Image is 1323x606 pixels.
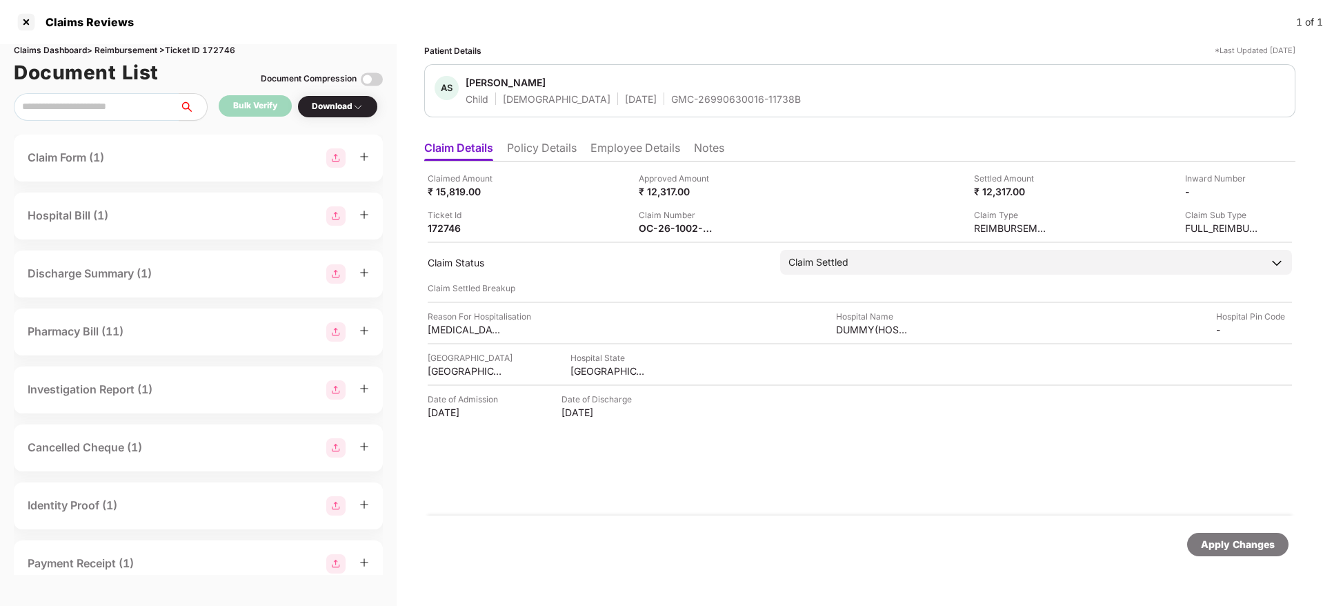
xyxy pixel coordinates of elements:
[424,44,481,57] div: Patient Details
[428,256,766,269] div: Claim Status
[974,185,1050,198] div: ₹ 12,317.00
[788,255,848,270] div: Claim Settled
[428,364,504,378] div: [GEOGRAPHIC_DATA]
[1270,256,1284,270] img: downArrowIcon
[428,208,504,222] div: Ticket Id
[1185,208,1261,222] div: Claim Sub Type
[428,310,531,323] div: Reason For Hospitalisation
[1216,310,1292,323] div: Hospital Pin Code
[639,185,715,198] div: ₹ 12,317.00
[28,555,134,572] div: Payment Receipt (1)
[466,76,546,89] div: [PERSON_NAME]
[326,264,346,284] img: svg+xml;base64,PHN2ZyBpZD0iR3JvdXBfMjg4MTMiIGRhdGEtbmFtZT0iR3JvdXAgMjg4MTMiIHhtbG5zPSJodHRwOi8vd3...
[671,92,801,106] div: GMC-26990630016-11738B
[326,554,346,574] img: svg+xml;base64,PHN2ZyBpZD0iR3JvdXBfMjg4MTMiIGRhdGEtbmFtZT0iR3JvdXAgMjg4MTMiIHhtbG5zPSJodHRwOi8vd3...
[639,172,715,185] div: Approved Amount
[428,185,504,198] div: ₹ 15,819.00
[503,92,610,106] div: [DEMOGRAPHIC_DATA]
[233,99,277,113] div: Bulk Verify
[359,442,369,451] span: plus
[428,222,504,235] div: 172746
[326,206,346,226] img: svg+xml;base64,PHN2ZyBpZD0iR3JvdXBfMjg4MTMiIGRhdGEtbmFtZT0iR3JvdXAgMjg4MTMiIHhtbG5zPSJodHRwOi8vd3...
[352,101,364,113] img: svg+xml;base64,PHN2ZyBpZD0iRHJvcGRvd24tMzJ4MzIiIHhtbG5zPSJodHRwOi8vd3d3LnczLm9yZy8yMDAwL3N2ZyIgd2...
[14,57,159,88] h1: Document List
[836,310,912,323] div: Hospital Name
[28,207,108,224] div: Hospital Bill (1)
[428,172,504,185] div: Claimed Amount
[359,326,369,335] span: plus
[359,558,369,567] span: plus
[28,323,123,340] div: Pharmacy Bill (11)
[28,149,104,166] div: Claim Form (1)
[361,68,383,90] img: svg+xml;base64,PHN2ZyBpZD0iVG9nZ2xlLTMyeDMyIiB4bWxucz0iaHR0cDovL3d3dy53My5vcmcvMjAwMC9zdmciIHdpZH...
[261,72,357,86] div: Document Compression
[428,282,1292,295] div: Claim Settled Breakup
[507,141,577,161] li: Policy Details
[570,351,646,364] div: Hospital State
[359,210,369,219] span: plus
[466,92,488,106] div: Child
[359,268,369,277] span: plus
[28,497,117,514] div: Identity Proof (1)
[326,380,346,400] img: svg+xml;base64,PHN2ZyBpZD0iR3JvdXBfMjg4MTMiIGRhdGEtbmFtZT0iR3JvdXAgMjg4MTMiIHhtbG5zPSJodHRwOi8vd3...
[428,323,504,336] div: [MEDICAL_DATA]
[359,152,369,162] span: plus
[639,208,715,222] div: Claim Number
[37,15,134,29] div: Claims Reviews
[28,439,142,456] div: Cancelled Cheque (1)
[561,393,637,406] div: Date of Discharge
[625,92,657,106] div: [DATE]
[428,351,513,364] div: [GEOGRAPHIC_DATA]
[424,141,493,161] li: Claim Details
[570,364,646,378] div: [GEOGRAPHIC_DATA]
[428,393,504,406] div: Date of Admission
[312,100,364,113] div: Download
[1185,185,1261,198] div: -
[326,438,346,458] img: svg+xml;base64,PHN2ZyBpZD0iR3JvdXBfMjg4MTMiIGRhdGEtbmFtZT0iR3JvdXAgMjg4MTMiIHhtbG5zPSJodHRwOi8vd3...
[1215,44,1295,57] div: *Last Updated [DATE]
[974,172,1050,185] div: Settled Amount
[561,406,637,419] div: [DATE]
[639,222,715,235] div: OC-26-1002-8403-00455457
[974,222,1050,235] div: REIMBURSEMENT
[590,141,680,161] li: Employee Details
[1185,222,1261,235] div: FULL_REIMBURSEMENT
[359,500,369,509] span: plus
[1296,14,1323,30] div: 1 of 1
[1216,323,1292,336] div: -
[428,406,504,419] div: [DATE]
[435,76,459,100] div: AS
[28,381,152,398] div: Investigation Report (1)
[179,101,207,113] span: search
[694,141,724,161] li: Notes
[974,208,1050,222] div: Claim Type
[326,148,346,168] img: svg+xml;base64,PHN2ZyBpZD0iR3JvdXBfMjg4MTMiIGRhdGEtbmFtZT0iR3JvdXAgMjg4MTMiIHhtbG5zPSJodHRwOi8vd3...
[14,44,383,57] div: Claims Dashboard > Reimbursement > Ticket ID 172746
[326,496,346,516] img: svg+xml;base64,PHN2ZyBpZD0iR3JvdXBfMjg4MTMiIGRhdGEtbmFtZT0iR3JvdXAgMjg4MTMiIHhtbG5zPSJodHRwOi8vd3...
[1185,172,1261,185] div: Inward Number
[1201,537,1275,552] div: Apply Changes
[359,384,369,393] span: plus
[326,322,346,342] img: svg+xml;base64,PHN2ZyBpZD0iR3JvdXBfMjg4MTMiIGRhdGEtbmFtZT0iR3JvdXAgMjg4MTMiIHhtbG5zPSJodHRwOi8vd3...
[836,323,912,336] div: DUMMY(HOSPITAL CONFIRMATION WHETHER NETWORK OR NON-NETWORK)
[28,265,152,282] div: Discharge Summary (1)
[179,93,208,121] button: search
